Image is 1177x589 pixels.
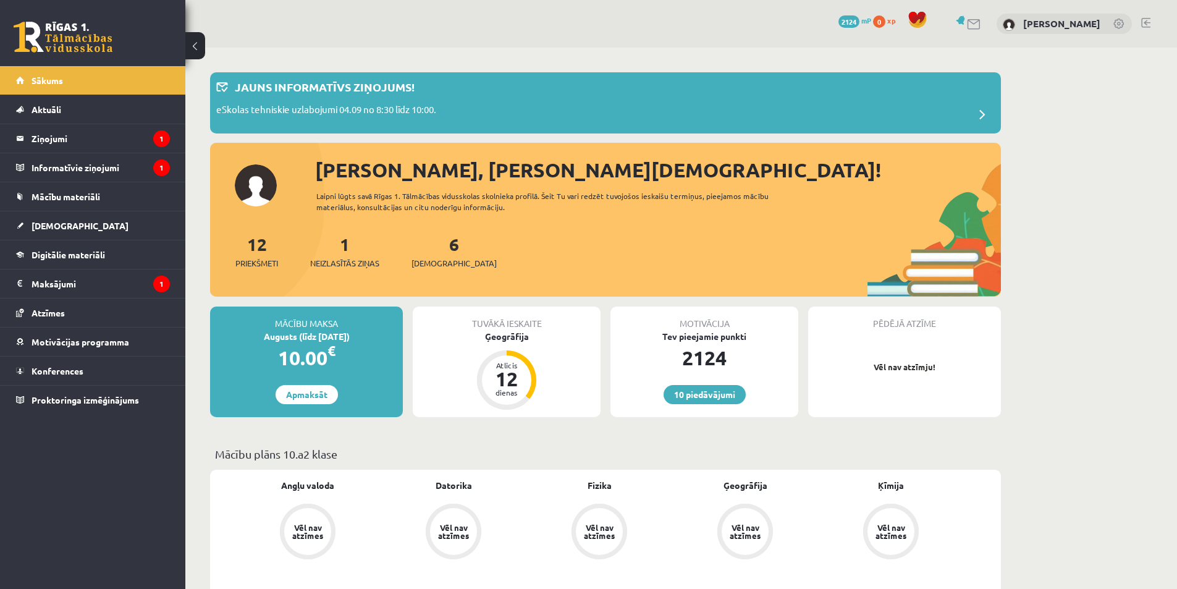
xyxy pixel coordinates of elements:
[310,257,379,269] span: Neizlasītās ziņas
[235,257,278,269] span: Priekšmeti
[818,504,964,562] a: Vēl nav atzīmes
[327,342,335,360] span: €
[32,153,170,182] legend: Informatīvie ziņojumi
[838,15,859,28] span: 2124
[610,343,798,373] div: 2124
[16,124,170,153] a: Ziņojumi1
[153,130,170,147] i: 1
[153,276,170,292] i: 1
[315,155,1001,185] div: [PERSON_NAME], [PERSON_NAME][DEMOGRAPHIC_DATA]!
[216,78,995,127] a: Jauns informatīvs ziņojums! eSkolas tehniskie uzlabojumi 04.09 no 8:30 līdz 10:00.
[873,15,885,28] span: 0
[32,104,61,115] span: Aktuāli
[32,394,139,405] span: Proktoringa izmēģinājums
[210,343,403,373] div: 10.00
[16,328,170,356] a: Motivācijas programma
[728,523,762,540] div: Vēl nav atzīmes
[16,66,170,95] a: Sākums
[216,103,436,120] p: eSkolas tehniskie uzlabojumi 04.09 no 8:30 līdz 10:00.
[210,307,403,330] div: Mācību maksa
[381,504,526,562] a: Vēl nav atzīmes
[672,504,818,562] a: Vēl nav atzīmes
[235,504,381,562] a: Vēl nav atzīmes
[411,233,497,269] a: 6[DEMOGRAPHIC_DATA]
[215,446,996,462] p: Mācību plāns 10.a2 klase
[488,362,525,369] div: Atlicis
[411,257,497,269] span: [DEMOGRAPHIC_DATA]
[861,15,871,25] span: mP
[16,153,170,182] a: Informatīvie ziņojumi1
[610,330,798,343] div: Tev pieejamie punkti
[310,233,379,269] a: 1Neizlasītās ziņas
[413,330,601,412] a: Ģeogrāfija Atlicis 12 dienas
[874,523,908,540] div: Vēl nav atzīmes
[1003,19,1015,31] img: Enija Kristiāna Mezīte
[588,479,612,492] a: Fizika
[16,182,170,211] a: Mācību materiāli
[488,389,525,396] div: dienas
[32,307,65,318] span: Atzīmes
[436,479,472,492] a: Datorika
[413,307,601,330] div: Tuvākā ieskaite
[887,15,895,25] span: xp
[436,523,471,540] div: Vēl nav atzīmes
[32,75,63,86] span: Sākums
[488,369,525,389] div: 12
[1023,17,1100,30] a: [PERSON_NAME]
[16,357,170,385] a: Konferences
[210,330,403,343] div: Augusts (līdz [DATE])
[808,307,1001,330] div: Pēdējā atzīme
[316,190,791,213] div: Laipni lūgts savā Rīgas 1. Tālmācības vidusskolas skolnieka profilā. Šeit Tu vari redzēt tuvojošo...
[413,330,601,343] div: Ģeogrāfija
[814,361,995,373] p: Vēl nav atzīmju!
[16,269,170,298] a: Maksājumi1
[32,220,129,231] span: [DEMOGRAPHIC_DATA]
[32,249,105,260] span: Digitālie materiāli
[153,159,170,176] i: 1
[32,365,83,376] span: Konferences
[281,479,334,492] a: Angļu valoda
[838,15,871,25] a: 2124 mP
[878,479,904,492] a: Ķīmija
[873,15,901,25] a: 0 xp
[32,191,100,202] span: Mācību materiāli
[664,385,746,404] a: 10 piedāvājumi
[16,95,170,124] a: Aktuāli
[235,233,278,269] a: 12Priekšmeti
[32,124,170,153] legend: Ziņojumi
[16,211,170,240] a: [DEMOGRAPHIC_DATA]
[32,269,170,298] legend: Maksājumi
[526,504,672,562] a: Vēl nav atzīmes
[32,336,129,347] span: Motivācijas programma
[235,78,415,95] p: Jauns informatīvs ziņojums!
[16,240,170,269] a: Digitālie materiāli
[723,479,767,492] a: Ģeogrāfija
[276,385,338,404] a: Apmaksāt
[582,523,617,540] div: Vēl nav atzīmes
[16,299,170,327] a: Atzīmes
[14,22,112,53] a: Rīgas 1. Tālmācības vidusskola
[16,386,170,414] a: Proktoringa izmēģinājums
[610,307,798,330] div: Motivācija
[290,523,325,540] div: Vēl nav atzīmes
